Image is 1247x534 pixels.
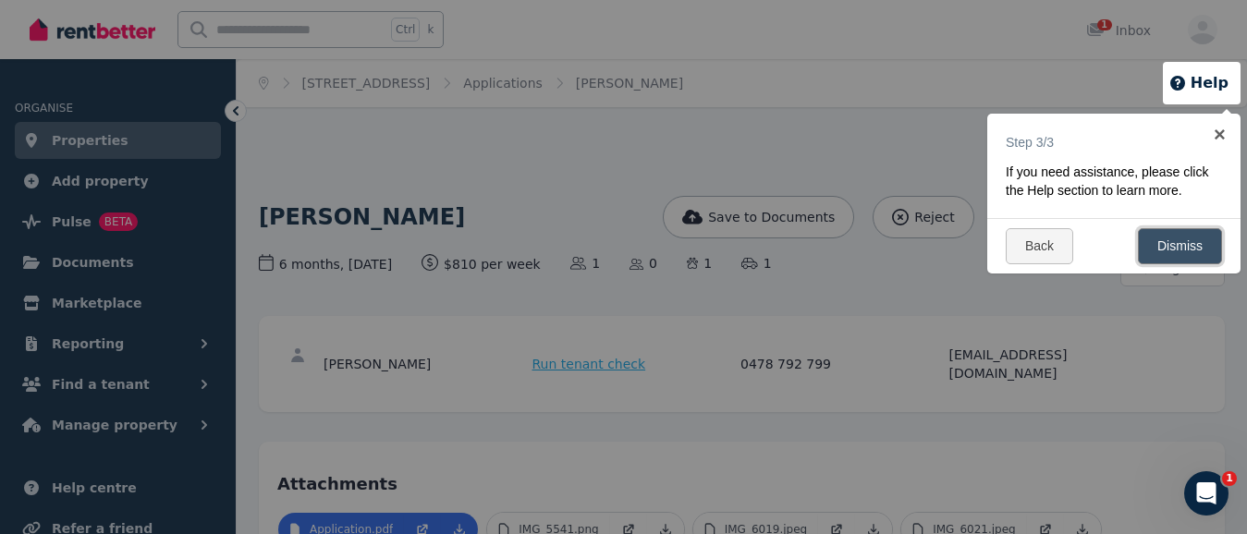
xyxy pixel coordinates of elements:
[1138,228,1222,264] a: Dismiss
[1184,471,1229,516] iframe: Intercom live chat
[1168,72,1229,94] button: Help
[1222,471,1237,486] span: 1
[1006,228,1073,264] a: Back
[1199,114,1241,155] a: ×
[1006,163,1211,200] p: If you need assistance, please click the Help section to learn more.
